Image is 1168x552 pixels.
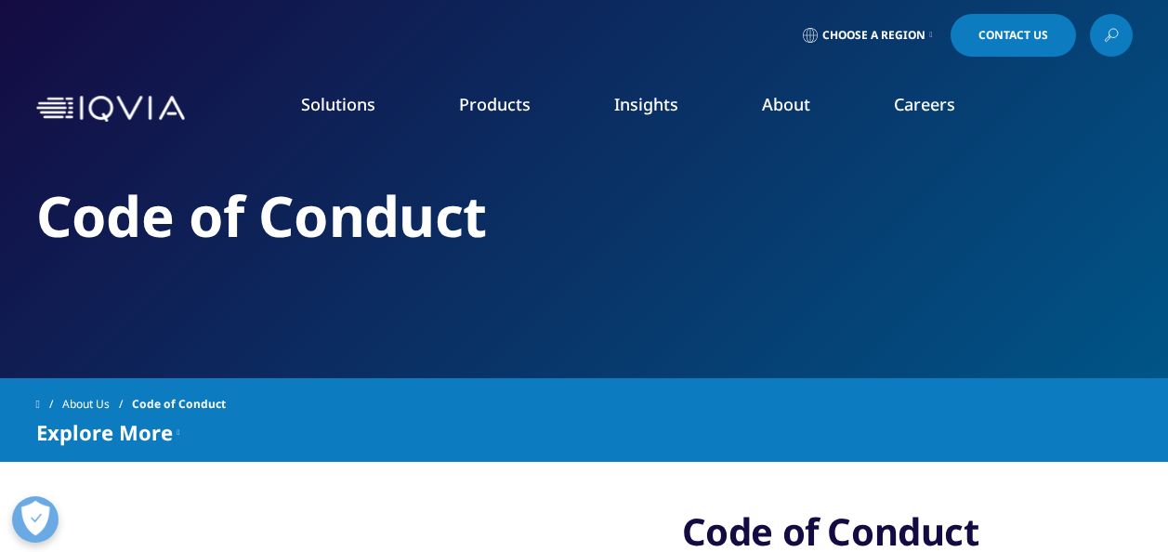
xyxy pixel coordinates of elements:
[978,30,1048,41] span: Contact Us
[36,421,173,443] span: Explore More
[822,28,925,43] span: Choose a Region
[614,93,678,115] a: Insights
[12,496,59,543] button: Open Preferences
[192,65,1133,152] nav: Primary
[36,96,185,123] img: IQVIA Healthcare Information Technology and Pharma Clinical Research Company
[36,181,1133,251] h2: Code of Conduct
[459,93,531,115] a: Products
[132,388,226,421] span: Code of Conduct
[951,14,1076,57] a: Contact Us
[894,93,955,115] a: Careers
[301,93,375,115] a: Solutions
[762,93,810,115] a: About
[62,388,132,421] a: About Us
